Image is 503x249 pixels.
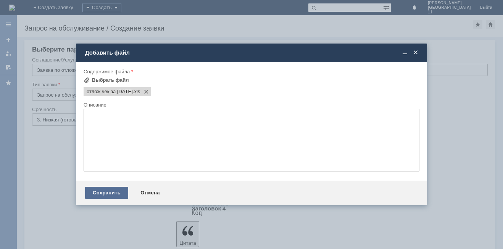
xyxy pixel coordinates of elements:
div: Описание [84,102,418,107]
div: Выбрать файл [92,77,129,83]
span: отлож чек за 13.10.25.xls [133,89,140,95]
span: отлож чек за 13.10.25.xls [87,89,133,95]
div: Добавить файл [85,49,419,56]
div: Содержимое файла [84,69,418,74]
div: Просьба удалить отложенные чеки за [DATE] [3,3,111,15]
span: Свернуть (Ctrl + M) [401,49,409,56]
span: Закрыть [412,49,419,56]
